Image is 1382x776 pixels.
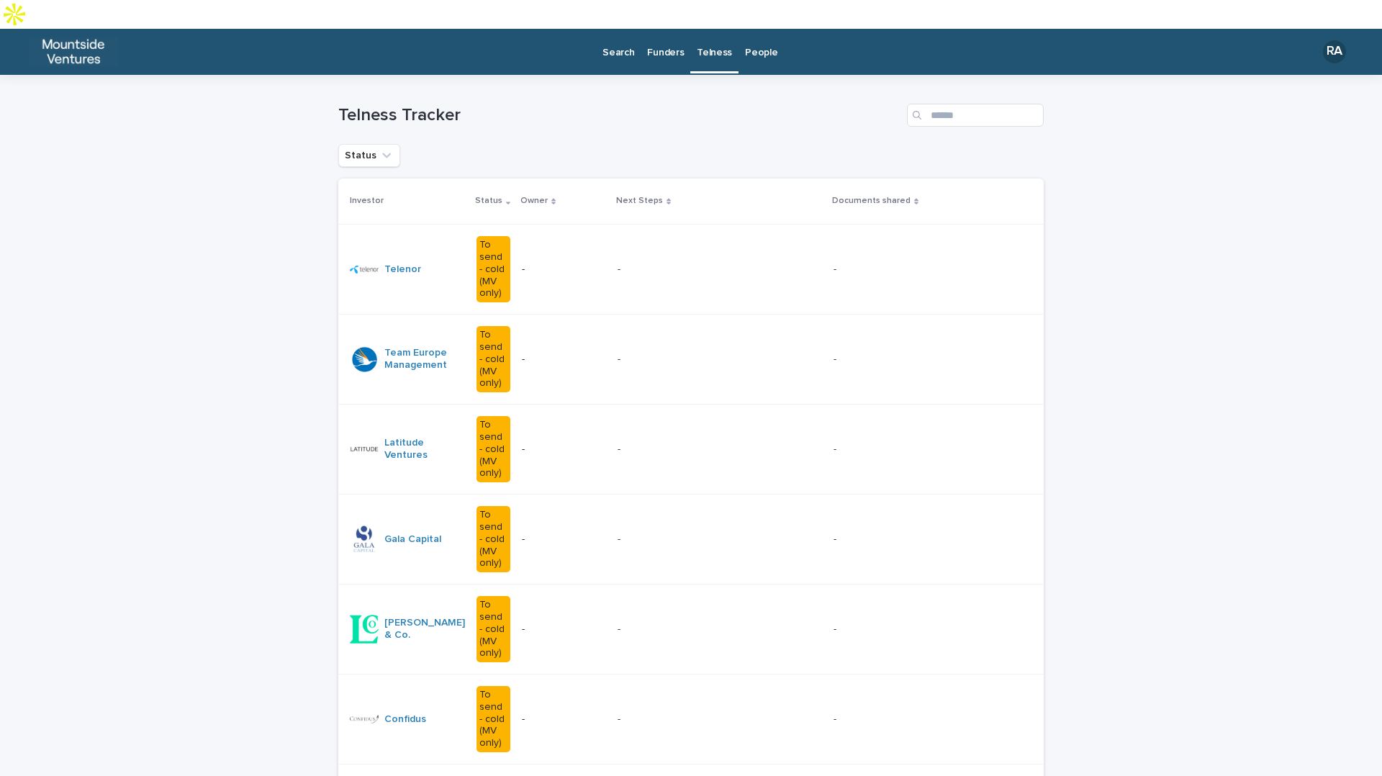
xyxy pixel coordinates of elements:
[739,29,784,73] a: People
[618,533,620,546] div: -
[338,144,400,167] button: Status
[384,713,426,726] a: Confidus
[834,533,836,546] div: -
[596,29,641,73] a: Search
[745,29,777,59] p: People
[832,193,911,209] p: Documents shared
[618,353,620,366] div: -
[618,443,620,456] div: -
[477,686,510,752] div: To send - cold (MV only)
[477,416,510,482] div: To send - cold (MV only)
[338,675,1104,764] tr: Confidus To send - cold (MV only)-- - -
[641,29,690,73] a: Funders
[384,533,441,546] a: Gala Capital
[522,263,606,276] p: -
[520,193,548,209] p: Owner
[338,405,1104,495] tr: Latitude Ventures To send - cold (MV only)-- - -
[522,623,606,636] p: -
[477,326,510,392] div: To send - cold (MV only)
[522,533,606,546] p: -
[834,623,836,636] div: -
[1323,40,1346,63] div: RA
[616,193,663,209] p: Next Steps
[338,585,1104,675] tr: [PERSON_NAME] & Co. To send - cold (MV only)-- - -
[384,347,465,371] a: Team Europe Management
[690,29,739,71] a: Telness
[522,353,606,366] p: -
[602,29,634,59] p: Search
[384,437,465,461] a: Latitude Ventures
[29,37,118,66] img: ocD6MQ3pT7Gfft3G6jrd
[647,29,684,59] p: Funders
[834,353,836,366] div: -
[338,495,1104,585] tr: Gala Capital To send - cold (MV only)-- - -
[477,596,510,662] div: To send - cold (MV only)
[522,713,606,726] p: -
[907,104,1044,127] input: Search
[834,713,836,726] div: -
[834,263,836,276] div: -
[618,263,620,276] div: -
[338,105,901,126] h1: Telness Tracker
[338,315,1104,405] tr: Team Europe Management To send - cold (MV only)-- - -
[475,193,502,209] p: Status
[618,623,620,636] div: -
[384,263,421,276] a: Telenor
[477,506,510,572] div: To send - cold (MV only)
[384,617,465,641] a: [PERSON_NAME] & Co.
[834,443,836,456] div: -
[338,225,1104,315] tr: Telenor To send - cold (MV only)-- - -
[697,29,732,59] p: Telness
[618,713,620,726] div: -
[477,236,510,302] div: To send - cold (MV only)
[522,443,606,456] p: -
[350,193,384,209] p: Investor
